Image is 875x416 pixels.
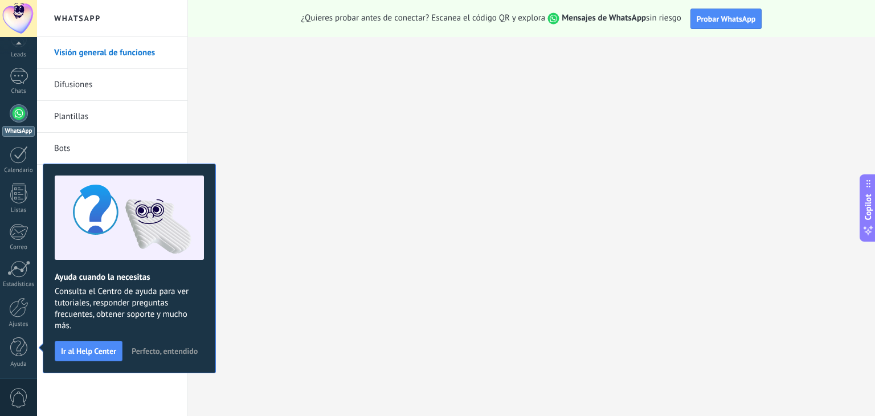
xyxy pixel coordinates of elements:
div: Calendario [2,167,35,174]
button: Probar WhatsApp [690,9,762,29]
h2: Ayuda cuando la necesitas [55,272,204,283]
span: Perfecto, entendido [132,347,198,355]
div: Correo [2,244,35,251]
a: Plantillas [54,101,176,133]
a: Visión general de funciones [54,37,176,69]
span: Copilot [862,194,874,221]
button: Perfecto, entendido [126,342,203,360]
div: Ayuda [2,361,35,368]
div: Chats [2,88,35,95]
a: Bots [54,133,176,165]
div: Leads [2,51,35,59]
span: ¿Quieres probar antes de conectar? Escanea el código QR y explora sin riesgo [301,13,681,25]
span: Consulta el Centro de ayuda para ver tutoriales, responder preguntas frecuentes, obtener soporte ... [55,286,204,332]
div: Listas [2,207,35,214]
span: Ir al Help Center [61,347,116,355]
li: Difusiones [37,69,187,101]
a: Difusiones [54,69,176,101]
li: Plantillas [37,101,187,133]
button: Ir al Help Center [55,341,122,361]
span: Probar WhatsApp [697,14,756,24]
div: Estadísticas [2,281,35,288]
li: Bots [37,133,187,165]
li: Visión general de funciones [37,37,187,69]
div: Ajustes [2,321,35,328]
strong: Mensajes de WhatsApp [562,13,646,23]
div: WhatsApp [2,126,35,137]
